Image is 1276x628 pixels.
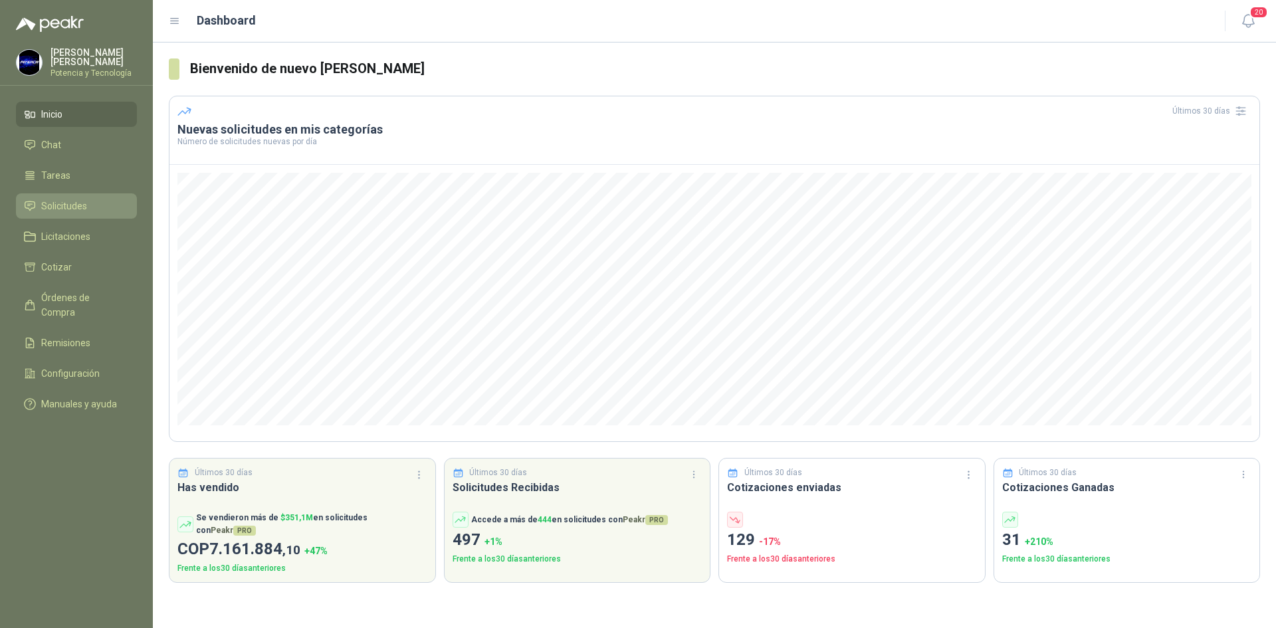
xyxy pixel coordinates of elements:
p: 497 [453,528,702,553]
a: Órdenes de Compra [16,285,137,325]
span: 20 [1249,6,1268,19]
a: Solicitudes [16,193,137,219]
p: Últimos 30 días [469,467,527,479]
p: Últimos 30 días [1019,467,1077,479]
p: Últimos 30 días [744,467,802,479]
a: Remisiones [16,330,137,356]
span: Solicitudes [41,199,87,213]
span: $ 351,1M [280,513,313,522]
a: Chat [16,132,137,157]
a: Configuración [16,361,137,386]
span: Licitaciones [41,229,90,244]
span: Inicio [41,107,62,122]
p: Frente a los 30 días anteriores [177,562,427,575]
h1: Dashboard [197,11,256,30]
span: Remisiones [41,336,90,350]
span: Chat [41,138,61,152]
p: Frente a los 30 días anteriores [453,553,702,566]
p: 31 [1002,528,1252,553]
span: 444 [538,515,552,524]
p: Potencia y Tecnología [51,69,137,77]
span: ,10 [282,542,300,558]
span: Órdenes de Compra [41,290,124,320]
button: 20 [1236,9,1260,33]
span: 7.161.884 [209,540,300,558]
span: Manuales y ayuda [41,397,117,411]
span: + 210 % [1025,536,1053,547]
span: -17 % [759,536,781,547]
p: Últimos 30 días [195,467,253,479]
h3: Has vendido [177,479,427,496]
span: Configuración [41,366,100,381]
img: Company Logo [17,50,42,75]
p: Frente a los 30 días anteriores [1002,553,1252,566]
span: + 47 % [304,546,328,556]
p: Se vendieron más de en solicitudes con [196,512,427,537]
span: + 1 % [484,536,502,547]
span: Peakr [623,515,668,524]
div: Últimos 30 días [1172,100,1251,122]
h3: Bienvenido de nuevo [PERSON_NAME] [190,58,1260,79]
img: Logo peakr [16,16,84,32]
p: Accede a más de en solicitudes con [471,514,668,526]
a: Tareas [16,163,137,188]
p: 129 [727,528,977,553]
span: PRO [645,515,668,525]
span: Peakr [211,526,256,535]
a: Cotizar [16,255,137,280]
p: [PERSON_NAME] [PERSON_NAME] [51,48,137,66]
p: Frente a los 30 días anteriores [727,553,977,566]
span: Cotizar [41,260,72,274]
h3: Cotizaciones Ganadas [1002,479,1252,496]
h3: Solicitudes Recibidas [453,479,702,496]
h3: Cotizaciones enviadas [727,479,977,496]
p: Número de solicitudes nuevas por día [177,138,1251,146]
a: Manuales y ayuda [16,391,137,417]
p: COP [177,537,427,562]
h3: Nuevas solicitudes en mis categorías [177,122,1251,138]
a: Inicio [16,102,137,127]
span: PRO [233,526,256,536]
span: Tareas [41,168,70,183]
a: Licitaciones [16,224,137,249]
